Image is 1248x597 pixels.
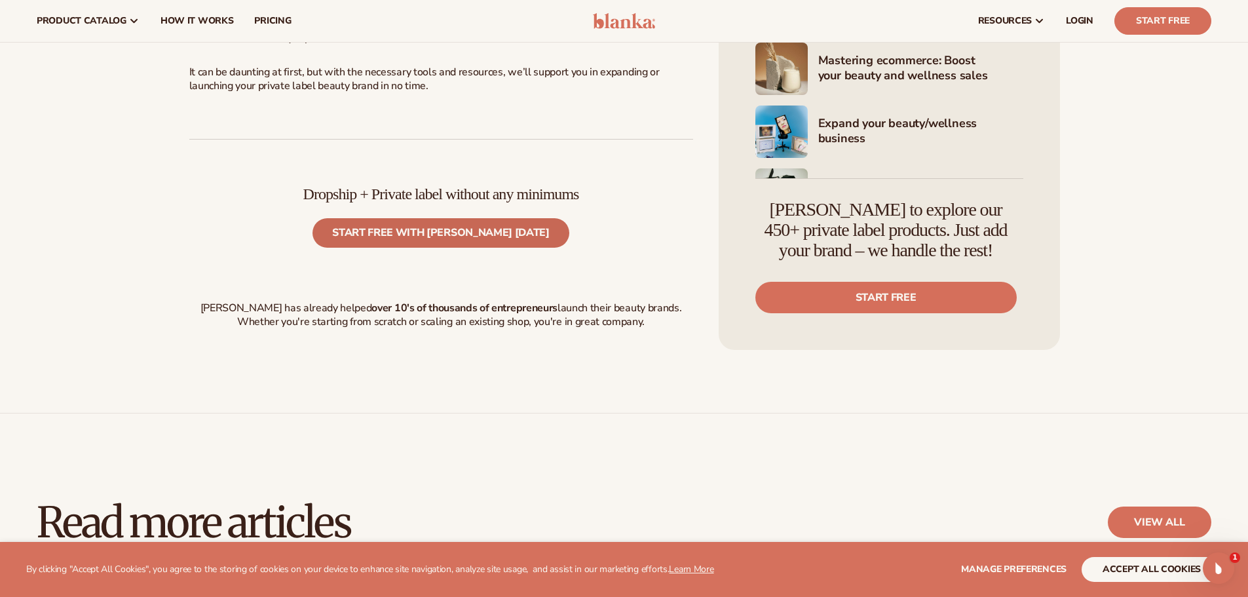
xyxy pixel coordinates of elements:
[371,301,558,315] strong: over 10's of thousands of entrepreneurs
[978,16,1032,26] span: resources
[755,43,1023,95] a: Shopify Image 6 Mastering ecommerce: Boost your beauty and wellness sales
[1230,552,1240,563] span: 1
[818,116,1023,148] h4: Expand your beauty/wellness business
[1066,16,1093,26] span: LOGIN
[818,53,1023,85] h4: Mastering ecommerce: Boost your beauty and wellness sales
[1082,557,1222,582] button: accept all cookies
[254,16,291,26] span: pricing
[161,16,234,26] span: How It Works
[755,106,1023,158] a: Shopify Image 7 Expand your beauty/wellness business
[1114,7,1211,35] a: Start Free
[755,168,808,221] img: Shopify Image 8
[755,43,808,95] img: Shopify Image 6
[37,501,350,545] h2: Read more articles
[755,106,808,158] img: Shopify Image 7
[26,564,714,575] p: By clicking "Accept All Cookies", you agree to the storing of cookies on your device to enhance s...
[1203,552,1234,584] iframe: Intercom live chat
[37,16,126,26] span: product catalog
[961,557,1067,582] button: Manage preferences
[189,66,693,93] p: It can be daunting at first, but with the necessary tools and resources, we’ll support you in exp...
[1108,507,1211,538] a: view all
[669,563,713,575] a: Learn More
[755,200,1017,260] h4: [PERSON_NAME] to explore our 450+ private label products. Just add your brand – we handle the rest!
[593,13,655,29] img: logo
[755,282,1017,313] a: Start free
[312,218,569,248] a: Start free with [PERSON_NAME] [DATE]
[755,168,1023,221] a: Shopify Image 8 Marketing your beauty and wellness brand 101
[189,301,693,329] p: [PERSON_NAME] has already helped launch their beauty brands. Whether you're starting from scratch...
[961,563,1067,575] span: Manage preferences
[189,185,693,202] h3: Dropship + Private label without any minimums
